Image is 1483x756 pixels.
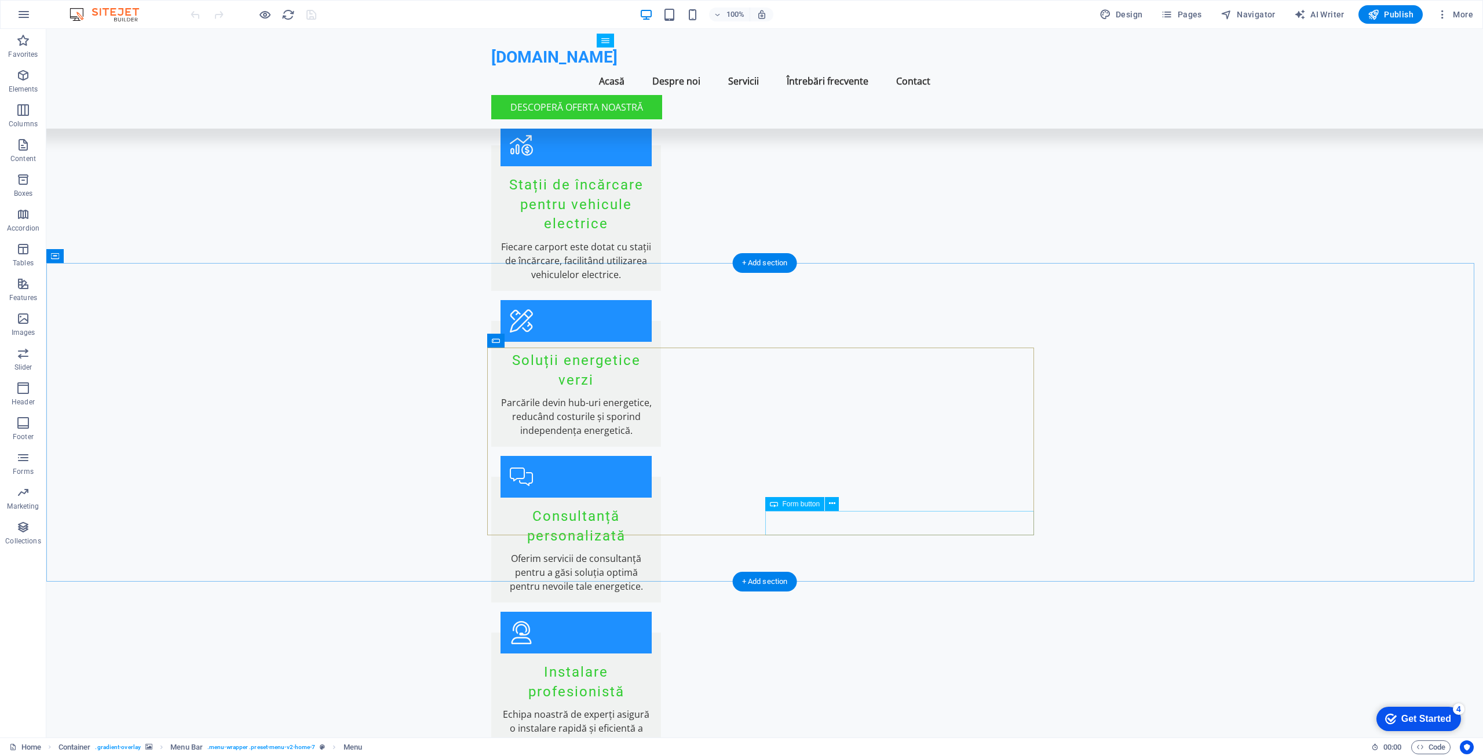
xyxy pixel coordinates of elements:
i: This element contains a background [145,744,152,750]
button: AI Writer [1290,5,1349,24]
span: Code [1416,740,1445,754]
button: reload [281,8,295,21]
span: Click to select. Double-click to edit [59,740,91,754]
p: Forms [13,467,34,476]
p: Slider [14,363,32,372]
span: Design [1100,9,1143,20]
h6: 100% [726,8,745,21]
span: AI Writer [1294,9,1345,20]
span: Pages [1161,9,1201,20]
div: + Add section [733,572,797,591]
button: More [1432,5,1478,24]
p: Header [12,397,35,407]
p: Marketing [7,502,39,511]
a: Click to cancel selection. Double-click to open Pages [9,740,41,754]
p: Features [9,293,37,302]
p: Tables [13,258,34,268]
div: 4 [86,2,97,14]
span: More [1437,9,1473,20]
p: Accordion [7,224,39,233]
div: Design (Ctrl+Alt+Y) [1095,5,1148,24]
p: Columns [9,119,38,129]
span: Publish [1368,9,1413,20]
button: Navigator [1216,5,1280,24]
i: Reload page [282,8,295,21]
span: : [1391,743,1393,751]
h6: Session time [1371,740,1402,754]
div: + Add section [733,253,797,273]
p: Footer [13,432,34,441]
p: Favorites [8,50,38,59]
p: Content [10,154,36,163]
button: Pages [1156,5,1206,24]
i: This element is a customizable preset [320,744,325,750]
span: 00 00 [1383,740,1401,754]
span: Click to select. Double-click to edit [344,740,362,754]
span: Navigator [1221,9,1276,20]
span: . gradient-overlay [95,740,141,754]
span: Click to select. Double-click to edit [170,740,203,754]
img: Editor Logo [67,8,154,21]
span: Form button [783,501,820,507]
span: . menu-wrapper .preset-menu-v2-home-7 [207,740,315,754]
button: Publish [1358,5,1423,24]
p: Elements [9,85,38,94]
button: Usercentrics [1460,740,1474,754]
div: Get Started 4 items remaining, 20% complete [9,6,94,30]
i: On resize automatically adjust zoom level to fit chosen device. [757,9,767,20]
button: Click here to leave preview mode and continue editing [258,8,272,21]
p: Boxes [14,189,33,198]
div: Get Started [34,13,84,23]
button: Design [1095,5,1148,24]
p: Images [12,328,35,337]
nav: breadcrumb [59,740,362,754]
button: Code [1411,740,1451,754]
p: Collections [5,536,41,546]
button: 100% [709,8,750,21]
